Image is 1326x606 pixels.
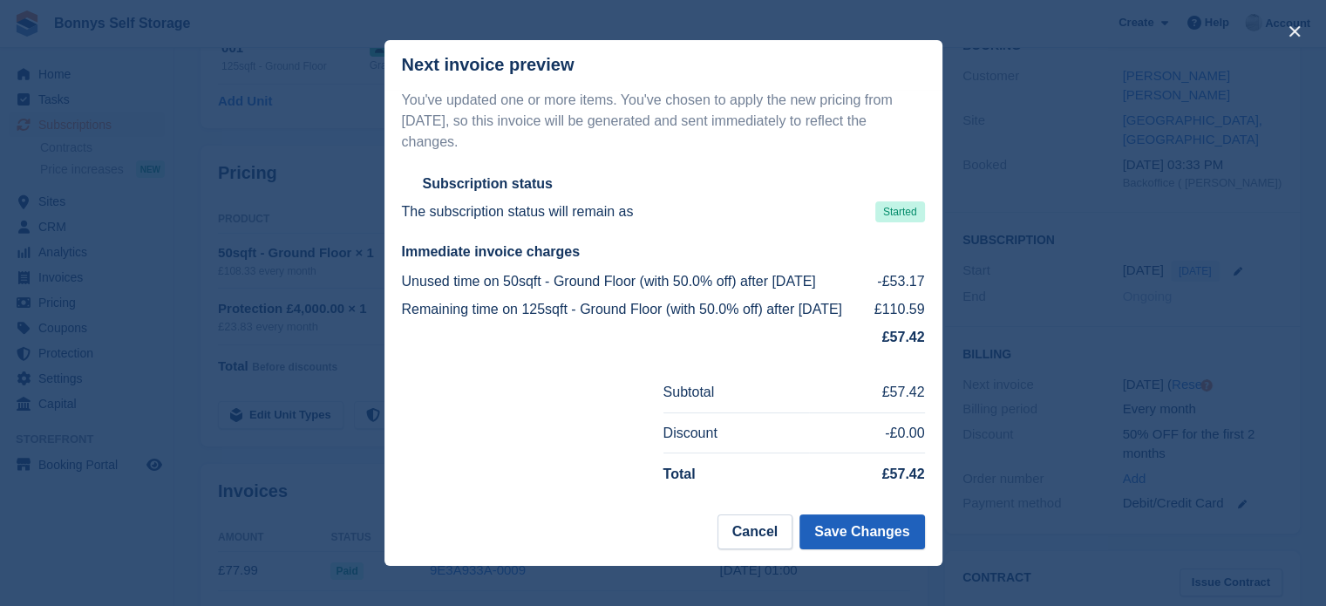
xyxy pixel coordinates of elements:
span: Started [875,201,925,222]
td: £57.42 [809,372,924,412]
p: The subscription status will remain as [402,201,634,222]
p: You've updated one or more items. You've chosen to apply the new pricing from [DATE], so this inv... [402,90,925,153]
strong: £57.42 [882,330,925,344]
p: Next invoice preview [402,55,575,75]
button: close [1281,17,1309,45]
td: Subtotal [663,372,810,412]
h2: Immediate invoice charges [402,243,925,261]
button: Save Changes [799,514,924,549]
td: Remaining time on 125sqft - Ground Floor (with 50.0% off) after [DATE] [402,296,871,323]
strong: Total [663,466,696,481]
strong: £57.42 [882,466,925,481]
td: Discount [663,412,810,453]
td: £110.59 [871,296,925,323]
button: Cancel [717,514,792,549]
td: -£53.17 [871,268,925,296]
h2: Subscription status [423,175,553,193]
td: -£0.00 [809,412,924,453]
td: Unused time on 50sqft - Ground Floor (with 50.0% off) after [DATE] [402,268,871,296]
